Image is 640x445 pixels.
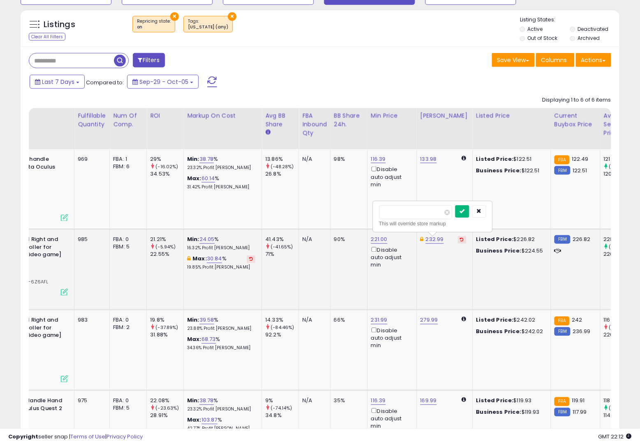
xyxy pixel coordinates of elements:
[302,111,327,137] div: FBA inbound Qty
[184,108,262,149] th: The percentage added to the cost of goods (COGS) that forms the calculator for Min & Max prices.
[155,405,179,412] small: (-23.63%)
[150,412,183,420] div: 28.91%
[199,316,214,324] a: 39.58
[150,155,183,163] div: 29%
[78,397,103,405] div: 975
[572,316,582,324] span: 242
[609,163,626,170] small: (1.06%)
[554,397,570,406] small: FBA
[207,255,222,263] a: 30.84
[127,75,199,89] button: Sep-29 - Oct-05
[199,397,214,405] a: 38.78
[113,163,140,170] div: FBM: 6
[86,79,124,86] span: Compared to:
[476,328,545,336] div: $242.02
[29,33,65,41] div: Clear All Filters
[554,327,570,336] small: FBM
[155,163,178,170] small: (-16.02%)
[187,236,255,251] div: %
[150,170,183,178] div: 34.53%
[113,317,140,324] div: FBA: 0
[155,324,178,331] small: (-37.89%)
[187,236,199,243] b: Min:
[70,433,105,440] a: Terms of Use
[228,12,237,21] button: ×
[371,246,410,269] div: Disable auto adjust min
[371,407,410,430] div: Disable auto adjust min
[476,317,545,324] div: $242.02
[476,111,547,120] div: Listed Price
[150,331,183,339] div: 31.88%
[170,12,179,21] button: ×
[187,155,255,171] div: %
[554,166,570,175] small: FBM
[573,236,591,243] span: 226.82
[541,56,567,64] span: Columns
[271,163,294,170] small: (-48.28%)
[554,111,597,129] div: Current Buybox Price
[187,326,255,332] p: 23.88% Profit [PERSON_NAME]
[187,111,258,120] div: Markup on Cost
[265,317,299,324] div: 14.33%
[302,317,324,324] div: N/A
[334,397,361,405] div: 35%
[265,397,299,405] div: 9%
[265,236,299,243] div: 41.43%
[554,155,570,165] small: FBA
[78,155,103,163] div: 969
[187,265,255,271] p: 19.85% Profit [PERSON_NAME]
[420,111,469,120] div: [PERSON_NAME]
[265,129,270,136] small: Avg BB Share.
[187,255,255,271] div: %
[371,111,413,120] div: Min Price
[426,236,444,244] a: 232.99
[476,236,545,243] div: $226.82
[572,397,585,405] span: 119.91
[420,397,437,405] a: 169.99
[113,111,143,129] div: Num of Comp.
[187,246,255,251] p: 16.32% Profit [PERSON_NAME]
[573,328,591,336] span: 236.99
[265,251,299,258] div: 71%
[577,25,608,32] label: Deactivated
[604,412,637,420] div: 114.29
[78,317,103,324] div: 983
[150,251,183,258] div: 22.55%
[577,35,600,42] label: Archived
[476,316,514,324] b: Listed Price:
[150,236,183,243] div: 21.21%
[187,175,255,190] div: %
[576,53,611,67] button: Actions
[476,397,514,405] b: Listed Price:
[202,416,218,424] a: 103.87
[202,336,216,344] a: 68.73
[604,331,637,339] div: 226.78
[609,324,632,331] small: (-48.84%)
[113,405,140,412] div: FBM: 5
[604,317,637,324] div: 116.01
[476,155,514,163] b: Listed Price:
[604,155,637,163] div: 121.83
[371,397,386,405] a: 116.39
[334,317,361,324] div: 66%
[334,155,361,163] div: 98%
[187,397,199,405] b: Min:
[139,78,188,86] span: Sep-29 - Oct-05
[8,433,38,440] strong: Copyright
[604,170,637,178] div: 120.55
[543,96,611,104] div: Displaying 1 to 6 of 6 items
[187,155,199,163] b: Min:
[199,236,215,244] a: 24.05
[137,24,171,30] div: on
[573,167,587,174] span: 122.51
[202,174,215,183] a: 60.14
[476,409,545,416] div: $119.93
[133,53,165,67] button: Filters
[476,155,545,163] div: $122.51
[265,331,299,339] div: 92.2%
[150,111,180,120] div: ROI
[271,405,292,412] small: (-74.14%)
[528,35,558,42] label: Out of Stock
[187,336,255,351] div: %
[520,16,619,24] p: Listing States:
